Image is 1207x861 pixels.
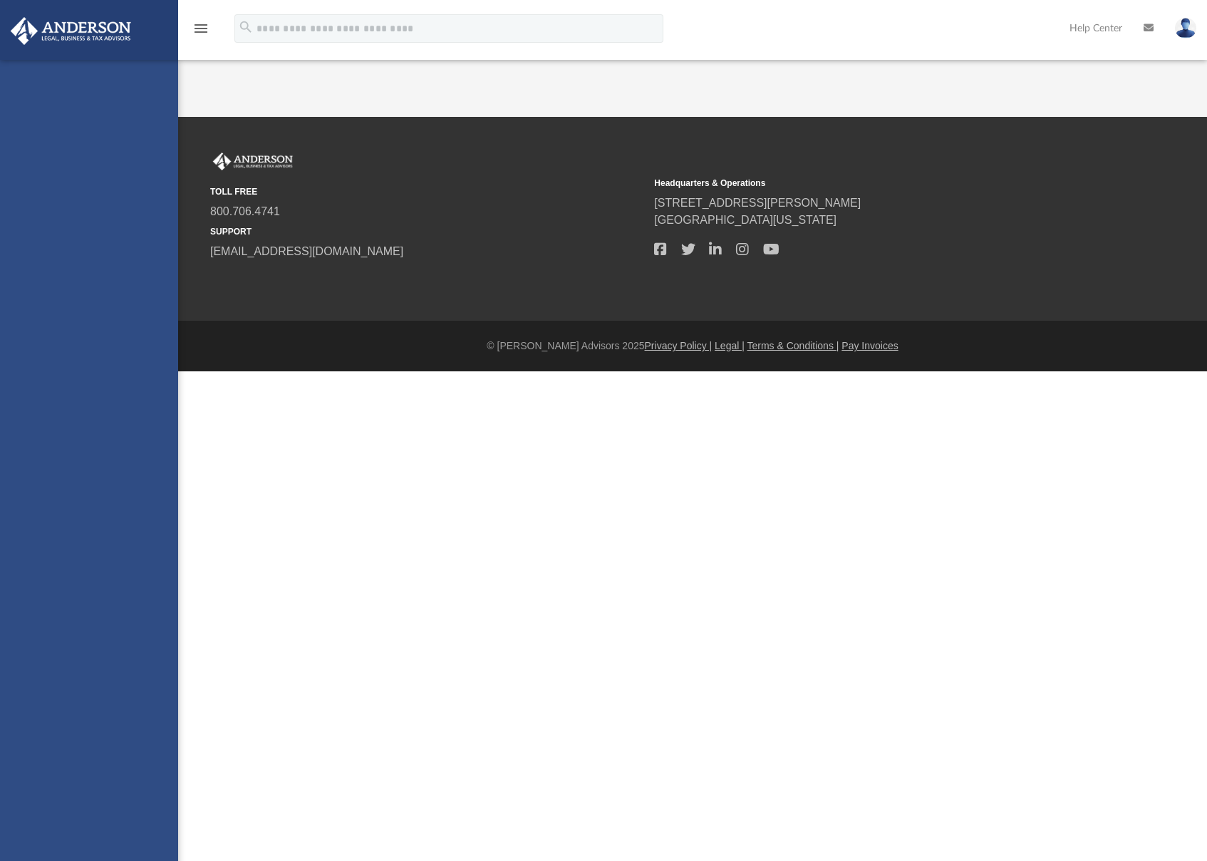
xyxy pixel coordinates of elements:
a: Terms & Conditions | [747,340,839,351]
a: Legal | [715,340,745,351]
img: User Pic [1175,18,1196,38]
a: Privacy Policy | [645,340,713,351]
i: menu [192,20,209,37]
a: 800.706.4741 [210,205,280,217]
small: Headquarters & Operations [654,177,1088,190]
small: SUPPORT [210,225,644,238]
small: TOLL FREE [210,185,644,198]
i: search [238,19,254,35]
div: © [PERSON_NAME] Advisors 2025 [178,339,1207,354]
img: Anderson Advisors Platinum Portal [210,153,296,171]
a: [GEOGRAPHIC_DATA][US_STATE] [654,214,836,226]
a: Pay Invoices [841,340,898,351]
a: [EMAIL_ADDRESS][DOMAIN_NAME] [210,245,403,257]
a: [STREET_ADDRESS][PERSON_NAME] [654,197,861,209]
a: menu [192,27,209,37]
img: Anderson Advisors Platinum Portal [6,17,135,45]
